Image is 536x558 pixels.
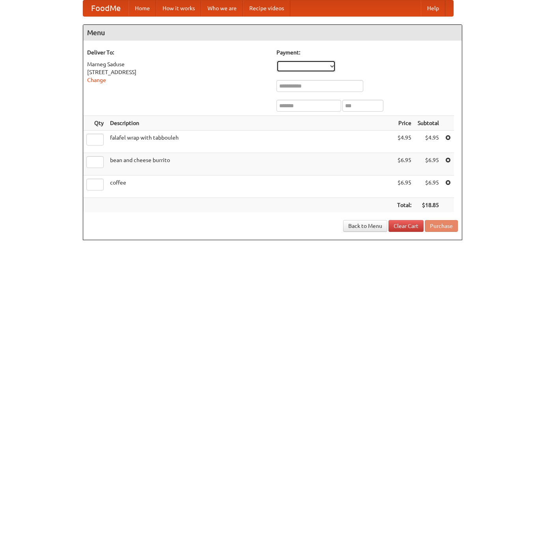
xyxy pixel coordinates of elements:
[415,116,442,131] th: Subtotal
[156,0,201,16] a: How it works
[276,49,458,56] h5: Payment:
[415,131,442,153] td: $4.95
[421,0,445,16] a: Help
[129,0,156,16] a: Home
[394,175,415,198] td: $6.95
[415,198,442,213] th: $18.85
[87,49,269,56] h5: Deliver To:
[394,198,415,213] th: Total:
[107,131,394,153] td: falafel wrap with tabbouleh
[388,220,424,232] a: Clear Cart
[83,25,462,41] h4: Menu
[83,116,107,131] th: Qty
[243,0,290,16] a: Recipe videos
[87,60,269,68] div: Marneg Saduse
[415,153,442,175] td: $6.95
[415,175,442,198] td: $6.95
[201,0,243,16] a: Who we are
[425,220,458,232] button: Purchase
[394,131,415,153] td: $4.95
[107,116,394,131] th: Description
[343,220,387,232] a: Back to Menu
[83,0,129,16] a: FoodMe
[394,116,415,131] th: Price
[107,153,394,175] td: bean and cheese burrito
[394,153,415,175] td: $6.95
[107,175,394,198] td: coffee
[87,68,269,76] div: [STREET_ADDRESS]
[87,77,106,83] a: Change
